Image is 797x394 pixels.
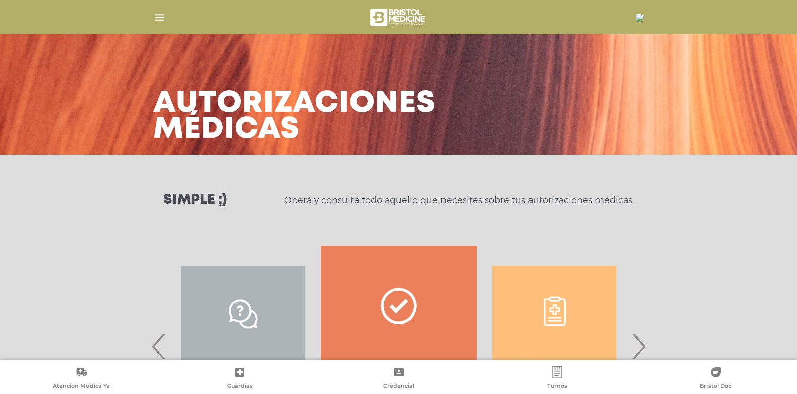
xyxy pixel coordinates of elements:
h3: Autorizaciones médicas [153,91,436,143]
span: Credencial [383,382,414,391]
span: Bristol Doc [700,382,731,391]
a: Credencial [319,366,478,392]
p: Operá y consultá todo aquello que necesites sobre tus autorizaciones médicas. [284,194,634,206]
a: Bristol Doc [637,366,795,392]
img: 15868 [636,14,644,22]
span: Atención Médica Ya [53,382,110,391]
span: Guardias [227,382,253,391]
a: Turnos [478,366,636,392]
img: bristol-medicine-blanco.png [369,5,428,29]
a: Guardias [160,366,319,392]
span: Next [629,319,648,373]
a: Atención Médica Ya [2,366,160,392]
img: Cober_menu-lines-white.svg [153,11,166,24]
h3: Simple ;) [163,193,227,207]
span: Turnos [547,382,567,391]
span: Previous [149,319,169,373]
